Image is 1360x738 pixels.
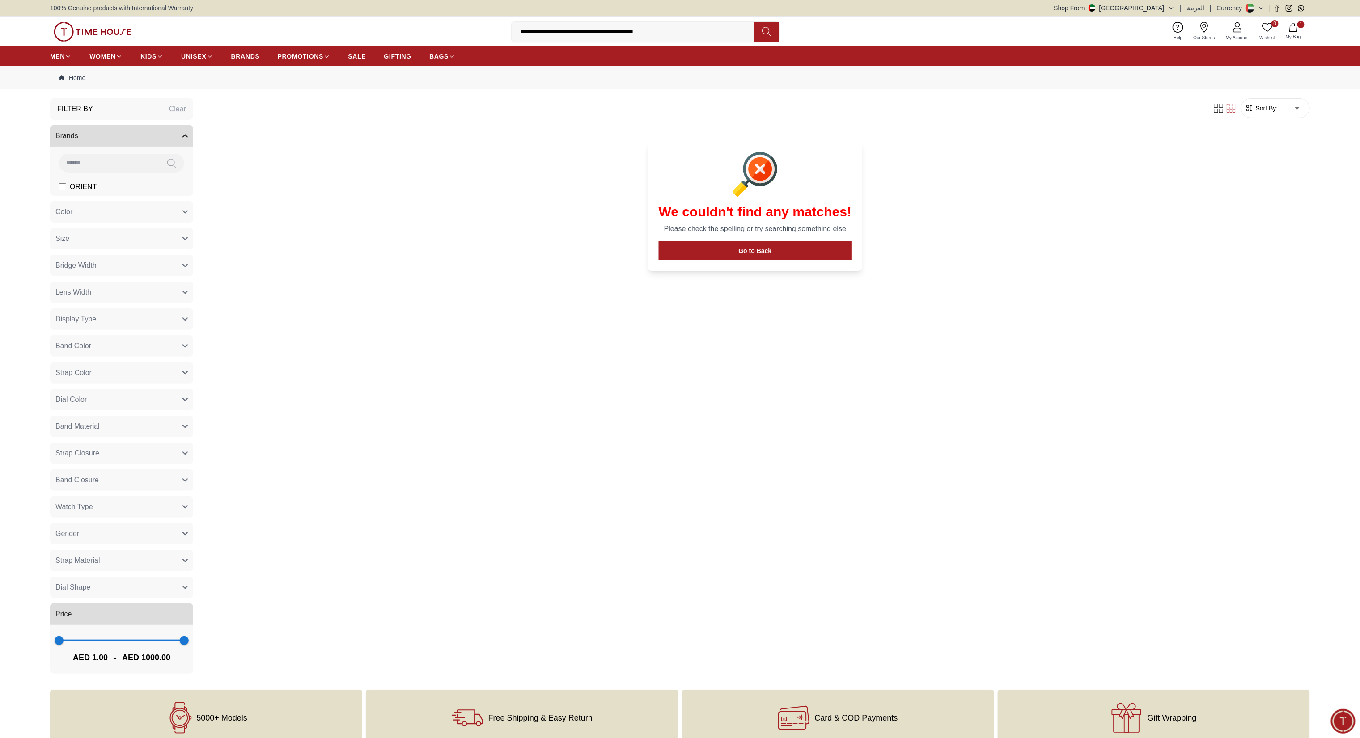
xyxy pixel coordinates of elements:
[50,255,193,276] button: Bridge Width
[9,227,177,236] div: Time House Support
[55,528,79,539] span: Gender
[89,52,116,61] span: WOMEN
[55,314,96,325] span: Display Type
[1054,4,1175,13] button: Shop From[GEOGRAPHIC_DATA]
[7,7,25,25] em: Back
[108,650,122,665] span: -
[50,282,193,303] button: Lens Width
[55,421,100,432] span: Band Material
[50,469,193,491] button: Band Closure
[1286,5,1292,12] a: Instagram
[50,48,72,64] a: MEN
[70,181,97,192] span: ORIENT
[50,335,193,357] button: Band Color
[1274,5,1280,12] a: Facebook
[1271,20,1279,27] span: 0
[50,550,193,571] button: Strap Material
[47,12,149,20] div: Time House Support
[73,651,108,664] span: AED 1.00
[1222,34,1253,41] span: My Account
[55,609,72,620] span: Price
[429,48,455,64] a: BAGS
[231,52,260,61] span: BRANDS
[181,48,213,64] a: UNISEX
[28,8,42,23] img: Profile picture of Time House Support
[122,651,170,664] span: AED 1000.00
[1268,4,1270,13] span: |
[169,104,186,114] div: Clear
[1280,21,1306,42] button: 1My Bag
[55,502,93,512] span: Watch Type
[55,448,99,459] span: Strap Closure
[348,52,366,61] span: SALE
[50,52,65,61] span: MEN
[50,125,193,147] button: Brands
[57,104,93,114] h3: Filter By
[181,52,206,61] span: UNISEX
[54,22,131,42] img: ...
[50,603,193,625] button: Price
[1298,5,1305,12] a: Whatsapp
[55,131,78,141] span: Brands
[1254,104,1278,113] span: Sort By:
[815,713,898,722] span: Card & COD Payments
[1188,20,1220,43] a: Our Stores
[1256,34,1279,41] span: Wishlist
[196,713,247,722] span: 5000+ Models
[50,308,193,330] button: Display Type
[50,523,193,544] button: Gender
[50,66,1310,89] nav: Breadcrumb
[50,201,193,223] button: Color
[1254,20,1280,43] a: 0Wishlist
[15,245,134,287] span: Hey there! Need help finding the perfect watch? I'm here if you have any questions or need a quic...
[1168,20,1188,43] a: Help
[55,341,91,351] span: Band Color
[55,287,91,298] span: Lens Width
[140,52,157,61] span: KIDS
[1190,34,1219,41] span: Our Stores
[659,224,852,234] p: Please check the spelling or try searching something else
[50,4,193,13] span: 100% Genuine products with International Warranty
[659,241,852,260] button: Go to Back
[55,582,90,593] span: Dial Shape
[1148,713,1197,722] span: Gift Wrapping
[50,577,193,598] button: Dial Shape
[384,48,411,64] a: GIFTING
[50,362,193,384] button: Strap Color
[429,52,449,61] span: BAGS
[1187,4,1204,13] button: العربية
[659,204,852,220] h1: We couldn't find any matches!
[1245,104,1278,113] button: Sort By:
[50,228,193,249] button: Size
[55,475,99,485] span: Band Closure
[55,207,72,217] span: Color
[140,48,163,64] a: KIDS
[89,48,123,64] a: WOMEN
[59,73,85,82] a: Home
[55,367,92,378] span: Strap Color
[55,394,87,405] span: Dial Color
[55,233,69,244] span: Size
[55,260,97,271] span: Bridge Width
[55,555,100,566] span: Strap Material
[51,244,59,253] em: Blush
[59,183,66,190] input: ORIENT
[1210,4,1212,13] span: |
[2,302,177,346] textarea: We are here to help you
[1331,709,1356,734] div: Chat Widget
[1089,4,1096,12] img: United Arab Emirates
[348,48,366,64] a: SALE
[1297,21,1305,28] span: 1
[231,48,260,64] a: BRANDS
[1170,34,1186,41] span: Help
[119,283,142,289] span: 02:34 PM
[50,389,193,410] button: Dial Color
[50,416,193,437] button: Band Material
[278,52,324,61] span: PROMOTIONS
[1282,34,1305,40] span: My Bag
[384,52,411,61] span: GIFTING
[1217,4,1246,13] div: Currency
[50,443,193,464] button: Strap Closure
[278,48,330,64] a: PROMOTIONS
[488,713,593,722] span: Free Shipping & Easy Return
